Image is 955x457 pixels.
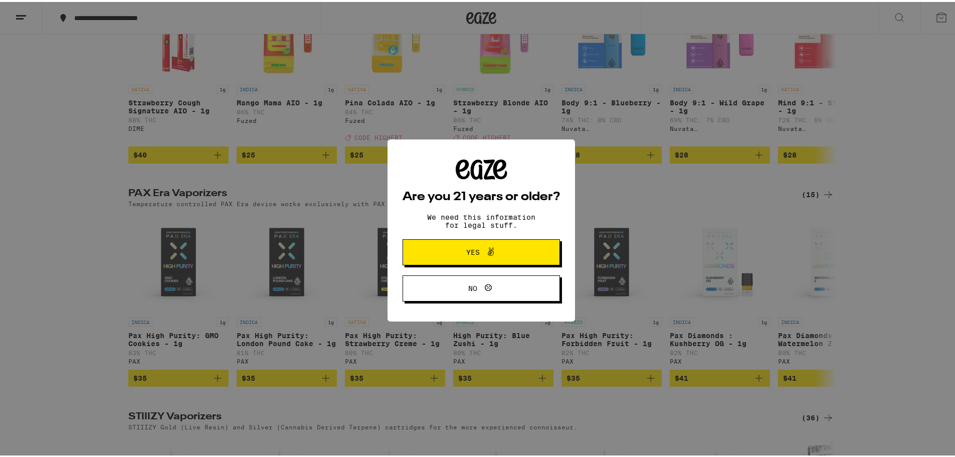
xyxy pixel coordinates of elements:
button: Yes [403,237,560,263]
button: No [403,273,560,299]
p: We need this information for legal stuff. [419,211,544,227]
h2: Are you 21 years or older? [403,189,560,201]
span: No [468,283,477,290]
span: Hi. Need any help? [6,7,72,15]
span: Yes [466,247,480,254]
